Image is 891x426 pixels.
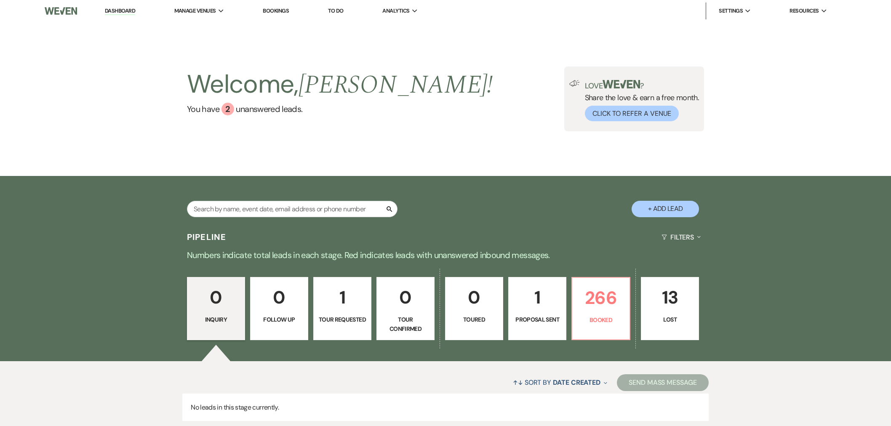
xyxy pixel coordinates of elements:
button: Sort By Date Created [510,371,611,394]
a: 0Follow Up [250,277,308,340]
div: 2 [221,103,234,115]
img: weven-logo-green.svg [603,80,640,88]
a: 0Tour Confirmed [376,277,435,340]
p: Follow Up [256,315,303,324]
p: Inquiry [192,315,240,324]
span: ↑↓ [513,378,523,387]
button: Filters [658,226,704,248]
p: Lost [646,315,694,324]
a: 1Tour Requested [313,277,371,340]
p: Tour Confirmed [382,315,429,334]
h2: Welcome, [187,67,493,103]
h3: Pipeline [187,231,227,243]
a: Dashboard [105,7,135,15]
input: Search by name, event date, email address or phone number [187,201,397,217]
a: 13Lost [641,277,699,340]
span: [PERSON_NAME] ! [299,66,493,104]
button: Send Mass Message [617,374,709,391]
p: 0 [192,283,240,312]
span: Analytics [382,7,409,15]
p: Numbers indicate total leads in each stage. Red indicates leads with unanswered inbound messages. [142,248,749,262]
p: 1 [514,283,561,312]
img: loud-speaker-illustration.svg [569,80,580,87]
p: Love ? [585,80,699,90]
p: 13 [646,283,694,312]
p: 0 [382,283,429,312]
p: Proposal Sent [514,315,561,324]
img: Weven Logo [45,2,77,20]
button: + Add Lead [632,201,699,217]
span: Date Created [553,378,600,387]
a: 1Proposal Sent [508,277,566,340]
p: Booked [577,315,624,325]
a: Bookings [263,7,289,14]
span: Resources [790,7,819,15]
p: 1 [319,283,366,312]
p: Toured [451,315,498,324]
p: 0 [256,283,303,312]
a: 0Inquiry [187,277,245,340]
a: You have 2 unanswered leads. [187,103,493,115]
p: 0 [451,283,498,312]
a: 266Booked [571,277,630,340]
p: Tour Requested [319,315,366,324]
button: Click to Refer a Venue [585,106,679,121]
div: Share the love & earn a free month. [580,80,699,121]
p: 266 [577,284,624,312]
p: No leads in this stage currently. [182,394,709,421]
a: To Do [328,7,344,14]
span: Settings [719,7,743,15]
span: Manage Venues [174,7,216,15]
a: 0Toured [445,277,503,340]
